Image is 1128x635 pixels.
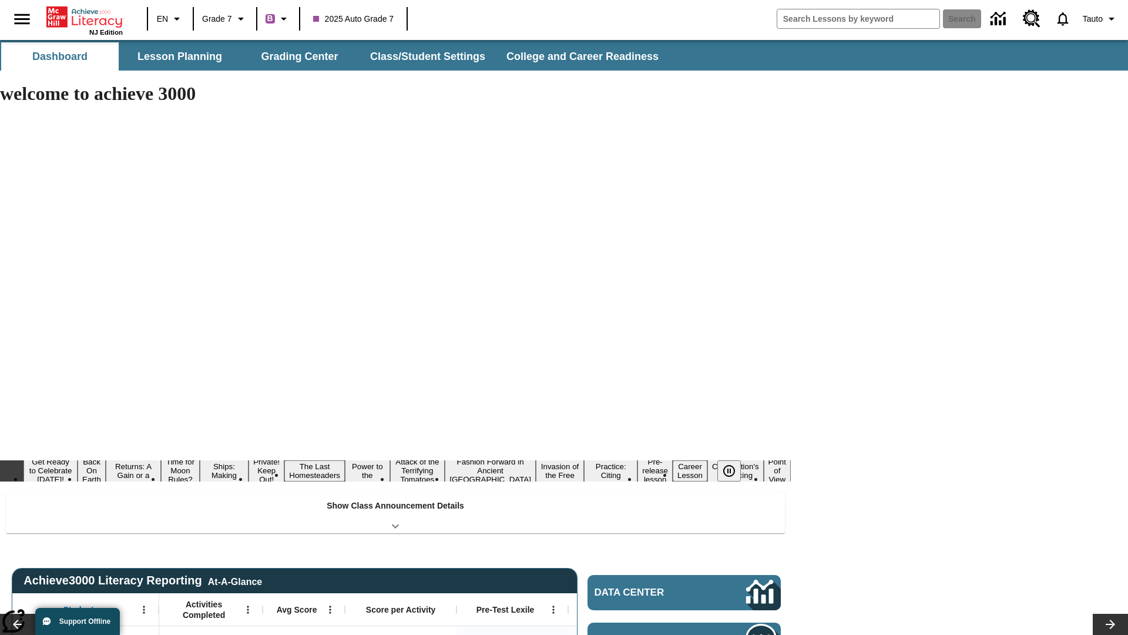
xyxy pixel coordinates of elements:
[707,452,764,490] button: Slide 15 The Constitution's Balancing Act
[197,8,253,29] button: Grade: Grade 7, Select a grade
[1048,4,1078,34] a: Notifications
[89,29,123,36] span: NJ Edition
[584,452,637,490] button: Slide 12 Mixed Practice: Citing Evidence
[46,4,123,36] div: Home
[637,456,673,486] button: Slide 13 Pre-release lesson
[361,42,495,71] button: Class/Student Settings
[717,460,753,482] div: Pause
[5,9,172,20] body: Maximum 600 characters Press Escape to exit toolbar Press Alt + F10 to reach toolbar
[1083,13,1103,25] span: Tauto
[536,452,584,490] button: Slide 11 The Invasion of the Free CD
[390,456,445,486] button: Slide 9 Attack of the Terrifying Tomatoes
[35,608,120,635] button: Support Offline
[78,456,106,486] button: Slide 2 Back On Earth
[673,460,707,482] button: Slide 14 Career Lesson
[59,617,110,626] span: Support Offline
[121,42,239,71] button: Lesson Planning
[327,500,464,512] p: Show Class Announcement Details
[63,604,94,615] span: Student
[545,601,562,619] button: Open Menu
[165,599,243,620] span: Activities Completed
[161,456,200,486] button: Slide 4 Time for Moon Rules?
[366,604,436,615] span: Score per Activity
[1078,8,1123,29] button: Profile/Settings
[267,11,273,26] span: B
[497,42,668,71] button: College and Career Readiness
[152,8,189,29] button: Language: EN, Select a language
[249,456,284,486] button: Slide 6 Private! Keep Out!
[5,2,39,36] button: Open side menu
[717,460,741,482] button: Pause
[200,452,249,490] button: Slide 5 Cruise Ships: Making Waves
[135,601,153,619] button: Open Menu
[241,42,358,71] button: Grading Center
[321,601,339,619] button: Open Menu
[1093,614,1128,635] button: Lesson carousel, Next
[983,3,1016,35] a: Data Center
[587,575,781,610] a: Data Center
[157,13,168,25] span: EN
[1,42,119,71] button: Dashboard
[345,452,390,490] button: Slide 8 Solar Power to the People
[239,601,257,619] button: Open Menu
[46,5,123,29] a: Home
[23,574,262,587] span: Achieve3000 Literacy Reporting
[777,9,939,28] input: search field
[313,13,394,25] span: 2025 Auto Grade 7
[445,456,536,486] button: Slide 10 Fashion Forward in Ancient Rome
[208,574,262,587] div: At-A-Glance
[23,456,78,486] button: Slide 1 Get Ready to Celebrate Juneteenth!
[476,604,535,615] span: Pre-Test Lexile
[284,460,345,482] button: Slide 7 The Last Homesteaders
[277,604,317,615] span: Avg Score
[202,13,232,25] span: Grade 7
[261,8,296,29] button: Boost Class color is purple. Change class color
[764,456,791,486] button: Slide 16 Point of View
[106,452,161,490] button: Slide 3 Free Returns: A Gain or a Drain?
[6,493,785,533] div: Show Class Announcement Details
[595,587,706,599] span: Data Center
[1016,3,1048,35] a: Resource Center, Will open in new tab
